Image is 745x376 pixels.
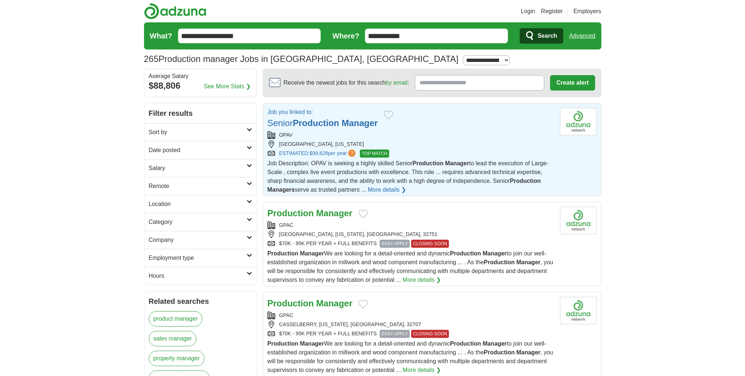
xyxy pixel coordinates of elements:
[268,160,549,193] span: Job Description: OPAV is seeking a highly skilled Senior to lead the execution of Large- Scale , ...
[510,178,541,184] strong: Production
[144,52,159,66] span: 265
[150,30,172,41] label: What?
[144,195,257,213] a: Location
[268,250,553,283] span: We are looking for a detail-oriented and dynamic to join our well-established organization in mil...
[268,208,314,218] strong: Production
[316,298,353,308] strong: Manager
[149,331,197,346] a: sales manager
[149,311,203,327] a: product manager
[268,330,554,338] div: $70K - 95K PER YEAR + FULL BENEFITS
[380,330,410,338] span: EASY APPLY
[268,312,554,319] div: GPAC
[268,250,298,257] strong: Production
[360,150,389,158] span: TOP MATCH
[149,79,252,92] div: $88,806
[538,29,557,43] span: Search
[268,340,298,347] strong: Production
[144,177,257,195] a: Remote
[149,200,247,209] h2: Location
[144,123,257,141] a: Sort by
[569,29,595,43] a: Advanced
[149,218,247,226] h2: Category
[516,349,541,355] strong: Manager
[268,131,554,139] div: OPAV
[411,240,449,248] span: CLOSING SOON
[268,231,554,238] div: [GEOGRAPHIC_DATA], [US_STATE], [GEOGRAPHIC_DATA], 32751
[279,150,357,158] a: ESTIMATED:$99,628per year?
[358,210,368,218] button: Add to favorite jobs
[149,164,247,173] h2: Salary
[268,240,554,248] div: $70K - 95K PER YEAR + FULL BENEFITS
[268,321,554,328] div: CASSELBERRY, [US_STATE], [GEOGRAPHIC_DATA], 32707
[332,30,359,41] label: Where?
[368,185,406,194] a: More details ❯
[144,231,257,249] a: Company
[358,300,368,309] button: Add to favorite jobs
[342,118,378,128] strong: Manager
[284,78,409,87] span: Receive the newest jobs for this search :
[484,259,515,265] strong: Production
[560,108,597,135] img: Company logo
[144,159,257,177] a: Salary
[149,254,247,262] h2: Employment type
[268,208,353,218] a: Production Manager
[268,340,553,373] span: We are looking for a detail-oriented and dynamic to join our well-established organization in mil...
[550,75,595,91] button: Create alert
[413,160,443,166] strong: Production
[450,340,481,347] strong: Production
[560,207,597,234] img: Company logo
[411,330,449,338] span: CLOSING SOON
[384,111,393,119] button: Add to favorite jobs
[560,297,597,324] img: Company logo
[149,73,252,79] div: Average Salary
[144,141,257,159] a: Date posted
[149,182,247,191] h2: Remote
[268,118,378,128] a: SeniorProduction Manager
[293,118,339,128] strong: Production
[144,54,459,64] h1: Production manager Jobs in [GEOGRAPHIC_DATA], [GEOGRAPHIC_DATA]
[144,3,206,19] img: Adzuna logo
[144,103,257,123] h2: Filter results
[516,259,541,265] strong: Manager
[541,7,563,16] a: Register
[573,7,601,16] a: Employers
[520,28,563,44] button: Search
[403,366,441,375] a: More details ❯
[149,351,204,366] a: property manager
[144,213,257,231] a: Category
[403,276,441,284] a: More details ❯
[386,80,407,86] a: by email
[149,272,247,280] h2: Hours
[204,82,251,91] a: See More Stats ❯
[348,150,355,157] span: ?
[144,267,257,285] a: Hours
[268,108,378,117] p: Job you linked to:
[149,146,247,155] h2: Date posted
[149,128,247,137] h2: Sort by
[300,340,324,347] strong: Manager
[300,250,324,257] strong: Manager
[268,298,353,308] a: Production Manager
[450,250,481,257] strong: Production
[149,236,247,244] h2: Company
[144,249,257,267] a: Employment type
[483,250,507,257] strong: Manager
[268,140,554,148] div: [GEOGRAPHIC_DATA], [US_STATE]
[521,7,535,16] a: Login
[268,221,554,229] div: GPAC
[445,160,469,166] strong: Manager
[483,340,507,347] strong: Manager
[268,187,295,193] strong: Managers
[380,240,410,248] span: EASY APPLY
[149,296,252,307] h2: Related searches
[309,150,328,156] span: $99,628
[484,349,515,355] strong: Production
[316,208,353,218] strong: Manager
[268,298,314,308] strong: Production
